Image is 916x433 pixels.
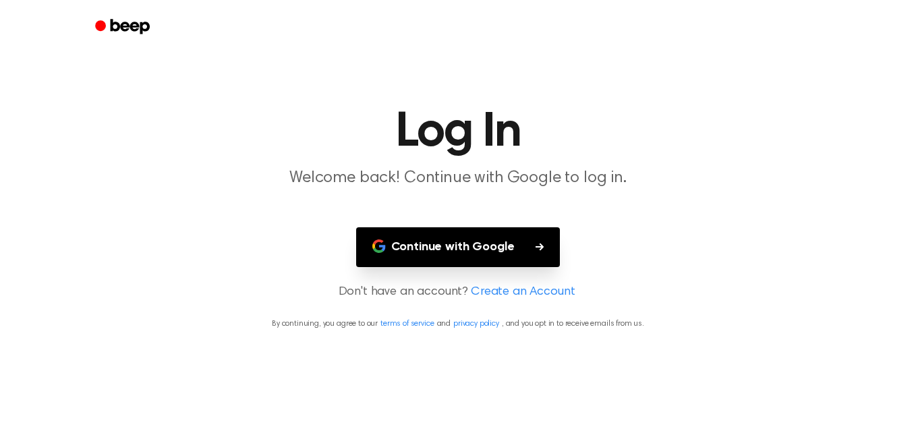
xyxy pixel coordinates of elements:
a: Create an Account [471,283,575,301]
p: Don't have an account? [16,283,900,301]
p: By continuing, you agree to our and , and you opt in to receive emails from us. [16,318,900,330]
a: terms of service [380,320,434,328]
a: Beep [86,14,162,40]
h1: Log In [113,108,803,156]
button: Continue with Google [356,227,561,267]
a: privacy policy [453,320,499,328]
p: Welcome back! Continue with Google to log in. [199,167,717,190]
